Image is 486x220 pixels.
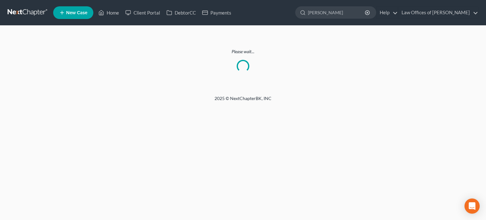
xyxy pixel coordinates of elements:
div: 2025 © NextChapterBK, INC [63,95,423,107]
a: Payments [199,7,234,18]
a: DebtorCC [163,7,199,18]
a: Client Portal [122,7,163,18]
a: Law Offices of [PERSON_NAME] [398,7,478,18]
a: Help [377,7,398,18]
div: Open Intercom Messenger [464,198,480,214]
p: Please wait... [8,48,478,55]
span: New Case [66,10,87,15]
input: Search by name... [308,7,366,18]
a: Home [95,7,122,18]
